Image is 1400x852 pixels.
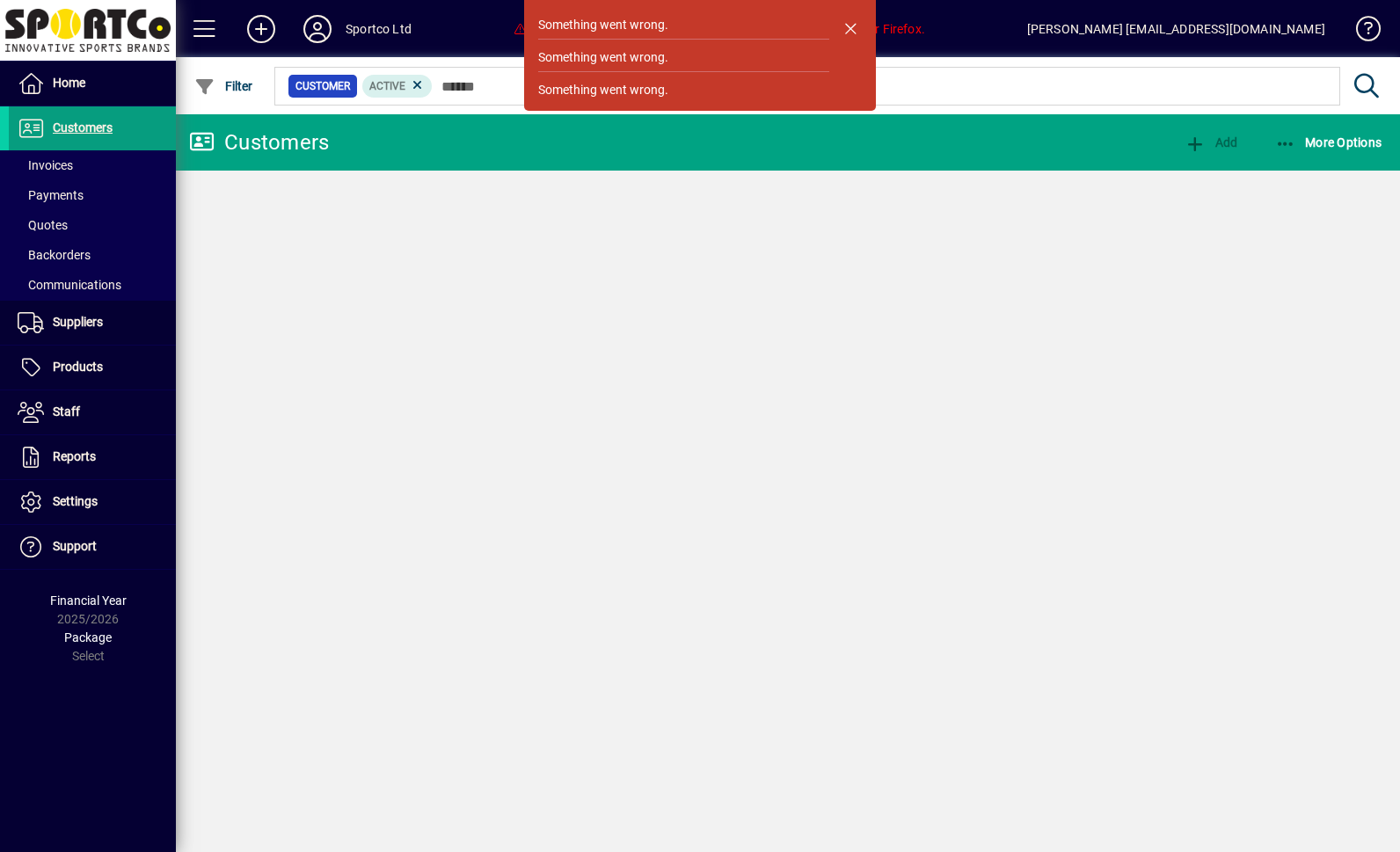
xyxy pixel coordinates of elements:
[362,75,433,98] mat-chip: Activation Status: Active
[9,346,176,390] a: Products
[53,539,97,553] span: Support
[189,128,329,157] div: Customers
[1180,127,1242,158] button: Add
[369,80,405,92] span: Active
[9,240,176,270] a: Backorders
[514,22,925,36] span: You are using an unsupported browser. We suggest Chrome, or Firefox.
[295,77,350,95] span: Customer
[18,218,68,232] span: Quotes
[9,62,176,106] a: Home
[289,13,346,45] button: Profile
[53,120,113,135] span: Customers
[346,15,412,43] div: Sportco Ltd
[53,494,98,508] span: Settings
[53,360,103,374] span: Products
[1185,135,1237,149] span: Add
[1027,15,1325,43] div: [PERSON_NAME] [EMAIL_ADDRESS][DOMAIN_NAME]
[50,593,127,608] span: Financial Year
[1271,127,1387,158] button: More Options
[9,150,176,180] a: Invoices
[9,525,176,569] a: Support
[18,248,91,262] span: Backorders
[233,13,289,45] button: Add
[53,449,96,463] span: Reports
[18,278,121,292] span: Communications
[9,390,176,434] a: Staff
[53,404,80,419] span: Staff
[9,180,176,210] a: Payments
[53,76,85,90] span: Home
[18,158,73,172] span: Invoices
[64,630,112,644] span: Package
[194,79,253,93] span: Filter
[1343,4,1378,61] a: Knowledge Base
[9,270,176,300] a: Communications
[9,480,176,524] a: Settings
[190,70,258,102] button: Filter
[18,188,84,202] span: Payments
[1275,135,1382,149] span: More Options
[53,315,103,329] span: Suppliers
[9,435,176,479] a: Reports
[9,301,176,345] a: Suppliers
[9,210,176,240] a: Quotes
